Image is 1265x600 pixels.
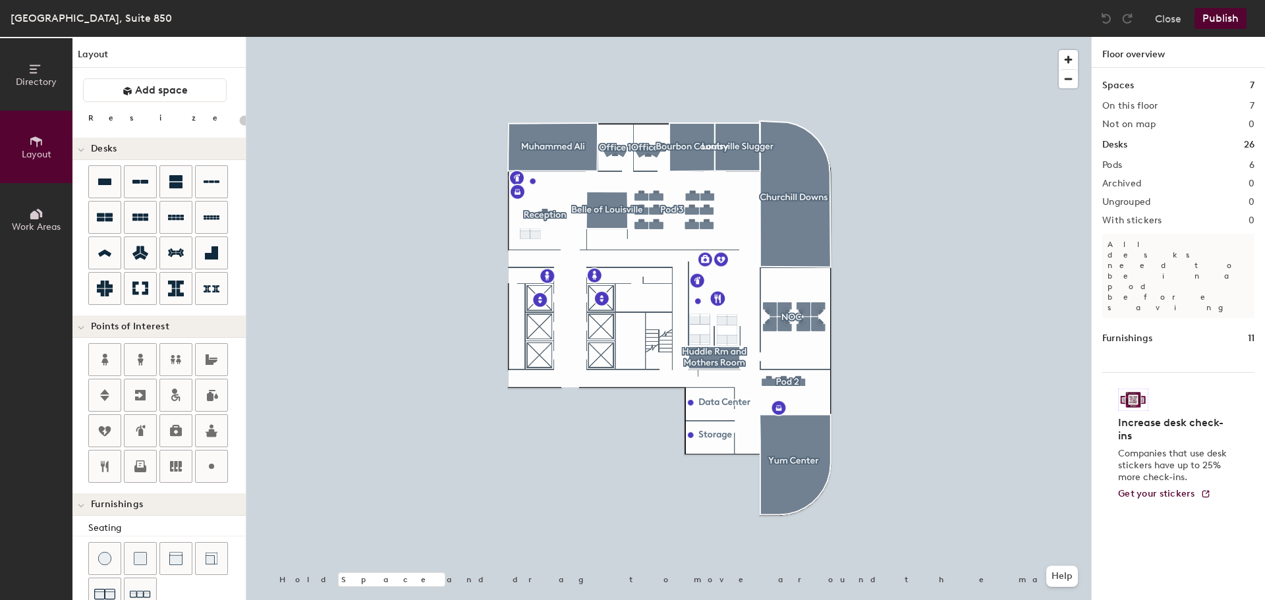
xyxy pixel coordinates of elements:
h1: 26 [1244,138,1254,152]
h1: Furnishings [1102,331,1152,346]
span: Add space [135,84,188,97]
div: Resize [88,113,234,123]
h2: On this floor [1102,101,1158,111]
button: Publish [1195,8,1247,29]
h1: 11 [1248,331,1254,346]
h2: Ungrouped [1102,197,1151,207]
button: Help [1046,566,1078,587]
h2: Pods [1102,160,1122,171]
span: Desks [91,144,117,154]
img: Undo [1100,12,1113,25]
img: Stool [98,552,111,565]
img: Couch (middle) [169,552,183,565]
h4: Increase desk check-ins [1118,416,1231,443]
button: Couch (middle) [159,542,192,575]
h2: Not on map [1102,119,1156,130]
img: Sticker logo [1118,389,1148,411]
h2: 0 [1249,197,1254,207]
h2: 7 [1250,101,1254,111]
button: Add space [83,78,227,102]
h1: Desks [1102,138,1127,152]
button: Couch (corner) [195,542,228,575]
button: Close [1155,8,1181,29]
h2: 0 [1249,178,1254,189]
span: Work Areas [12,221,61,232]
div: [GEOGRAPHIC_DATA], Suite 850 [11,10,172,26]
img: Redo [1121,12,1134,25]
button: Stool [88,542,121,575]
a: Get your stickers [1118,489,1211,500]
h2: 0 [1249,119,1254,130]
span: Points of Interest [91,321,169,332]
span: Get your stickers [1118,488,1195,499]
span: Furnishings [91,499,143,510]
h1: Floor overview [1092,37,1265,68]
span: Directory [16,76,57,88]
p: Companies that use desk stickers have up to 25% more check-ins. [1118,448,1231,483]
img: Cushion [134,552,147,565]
h2: Archived [1102,178,1141,189]
h1: Spaces [1102,78,1134,93]
span: Layout [22,149,51,160]
h2: 0 [1249,215,1254,226]
img: Couch (corner) [205,552,218,565]
h1: Layout [72,47,246,68]
div: Seating [88,521,246,535]
h2: With stickers [1102,215,1162,226]
h2: 6 [1249,160,1254,171]
h1: 7 [1250,78,1254,93]
p: All desks need to be in a pod before saving [1102,234,1254,318]
button: Cushion [124,542,157,575]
